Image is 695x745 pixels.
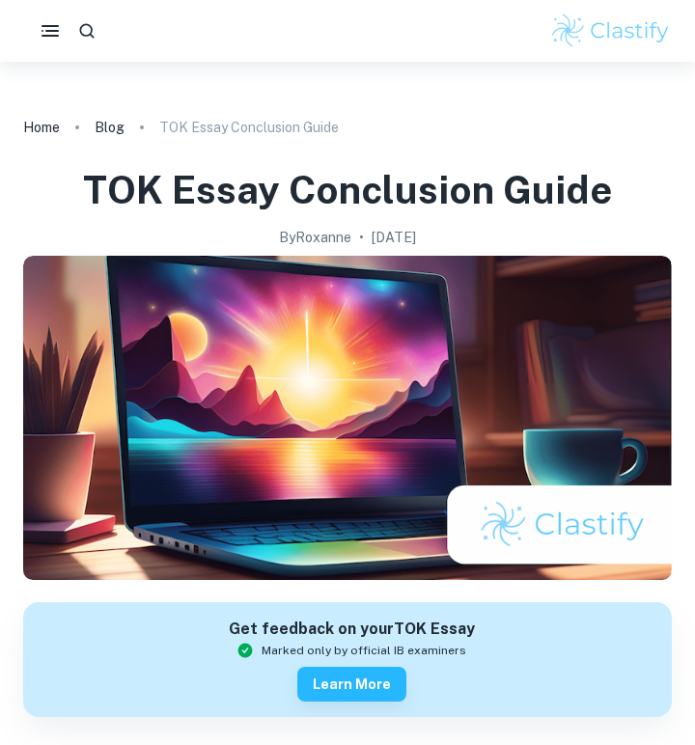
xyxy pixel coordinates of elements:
h6: Get feedback on your TOK Essay [229,618,475,642]
a: Blog [95,114,125,141]
p: TOK Essay Conclusion Guide [159,117,339,138]
button: Learn more [297,667,406,702]
a: Get feedback on yourTOK EssayMarked only by official IB examinersLearn more [23,602,672,717]
span: Marked only by official IB examiners [262,642,466,659]
h2: By Roxanne [279,227,351,248]
img: Clastify logo [549,12,672,50]
h1: TOK Essay Conclusion Guide [83,164,612,215]
a: Home [23,114,60,141]
img: TOK Essay Conclusion Guide cover image [23,256,672,580]
h2: [DATE] [372,227,416,248]
p: • [359,227,364,248]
